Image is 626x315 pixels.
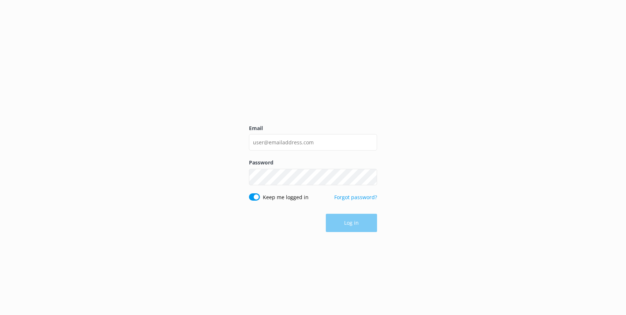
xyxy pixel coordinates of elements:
[249,124,377,132] label: Email
[249,134,377,151] input: user@emailaddress.com
[263,193,309,201] label: Keep me logged in
[362,170,377,184] button: Show password
[334,194,377,201] a: Forgot password?
[249,159,377,167] label: Password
